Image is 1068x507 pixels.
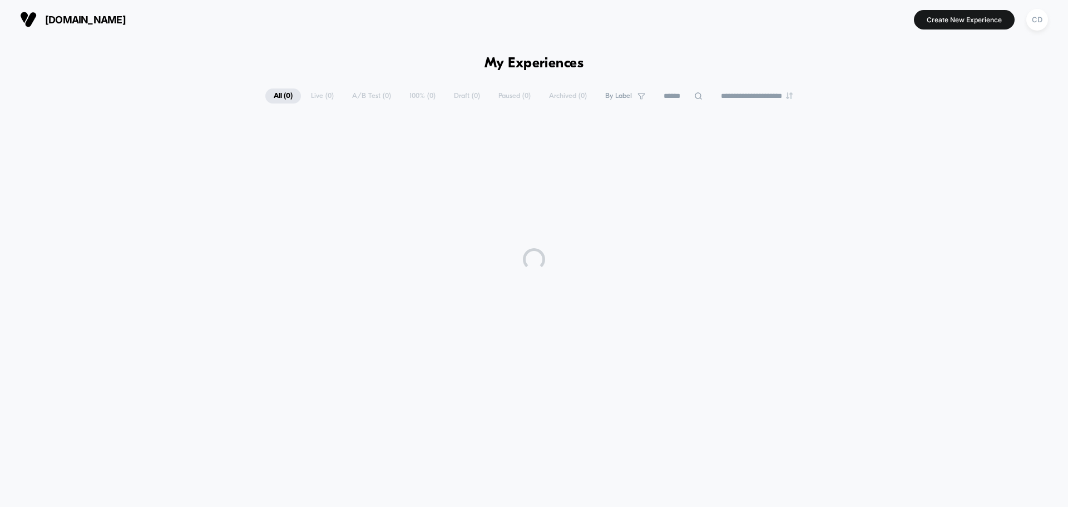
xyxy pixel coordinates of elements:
button: Create New Experience [914,10,1015,29]
span: All ( 0 ) [265,88,301,104]
span: By Label [605,92,632,100]
h1: My Experiences [484,56,584,72]
img: Visually logo [20,11,37,28]
button: [DOMAIN_NAME] [17,11,129,28]
div: CD [1026,9,1048,31]
span: [DOMAIN_NAME] [45,14,126,26]
img: end [786,92,793,99]
button: CD [1023,8,1051,31]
